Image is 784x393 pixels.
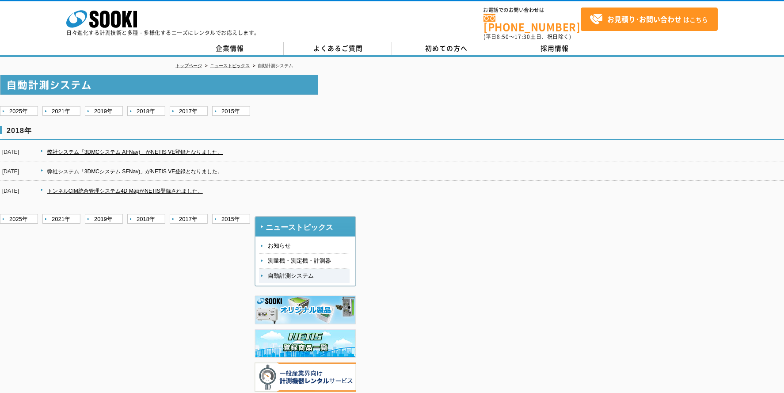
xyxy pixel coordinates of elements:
[47,168,223,175] a: 弊社システム「3DMCシステム SFNav)」がNETIS VE登録となりました。
[85,214,125,225] a: 2019年
[255,329,356,358] img: NETIS登録商品
[255,216,356,237] a: ニューストピックス
[47,149,223,155] a: 弊社システム「3DMCシステム AFNav)」がNETIS VE登録となりました。
[483,14,581,32] a: [PHONE_NUMBER]
[127,106,167,117] a: 2018年
[255,316,356,323] a: SOOKIオリジナル製品
[392,42,500,55] a: 初めての方へ
[514,33,530,41] span: 17:30
[284,42,392,55] a: よくあるご質問
[2,142,19,157] dt: [DATE]
[259,239,350,253] a: お知らせ
[259,269,350,283] a: 自動計測システム
[85,106,125,117] a: 2019年
[255,362,356,392] img: 一般産業界向け 計測機器レンタルサービス アイ・ソーキ
[47,188,203,194] a: トンネルCIM統合管理システム4D MapがNETIS登録されました。
[581,8,718,31] a: お見積り･お問い合わせはこちら
[175,63,202,68] a: トップページ
[42,214,83,225] a: 2021年
[212,106,252,117] a: 2015年
[255,295,356,324] img: SOOKIオリジナル製品
[66,30,260,35] p: 日々進化する計測技術と多種・多様化するニーズにレンタルでお応えします。
[259,254,350,268] a: 測量機・測定機・計測器
[607,14,681,24] strong: お見積り･お問い合わせ
[497,33,509,41] span: 8:50
[210,63,250,68] a: ニューストピックス
[255,350,356,356] a: NETIS登録商品
[255,383,356,390] a: 一般産業界向け 計測機器レンタルサービス アイ・ソーキ
[127,214,167,225] a: 2018年
[483,8,581,13] span: お電話でのお問い合わせは
[590,13,708,26] span: はこちら
[42,106,83,117] a: 2021年
[251,61,293,71] li: 自動計測システム
[2,181,19,196] dt: [DATE]
[170,106,210,117] a: 2017年
[2,162,19,177] dt: [DATE]
[212,214,252,225] a: 2015年
[170,214,210,225] a: 2017年
[425,43,468,53] span: 初めての方へ
[175,42,284,55] a: 企業情報
[483,33,571,41] span: (平日 ～ 土日、祝日除く)
[500,42,609,55] a: 採用情報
